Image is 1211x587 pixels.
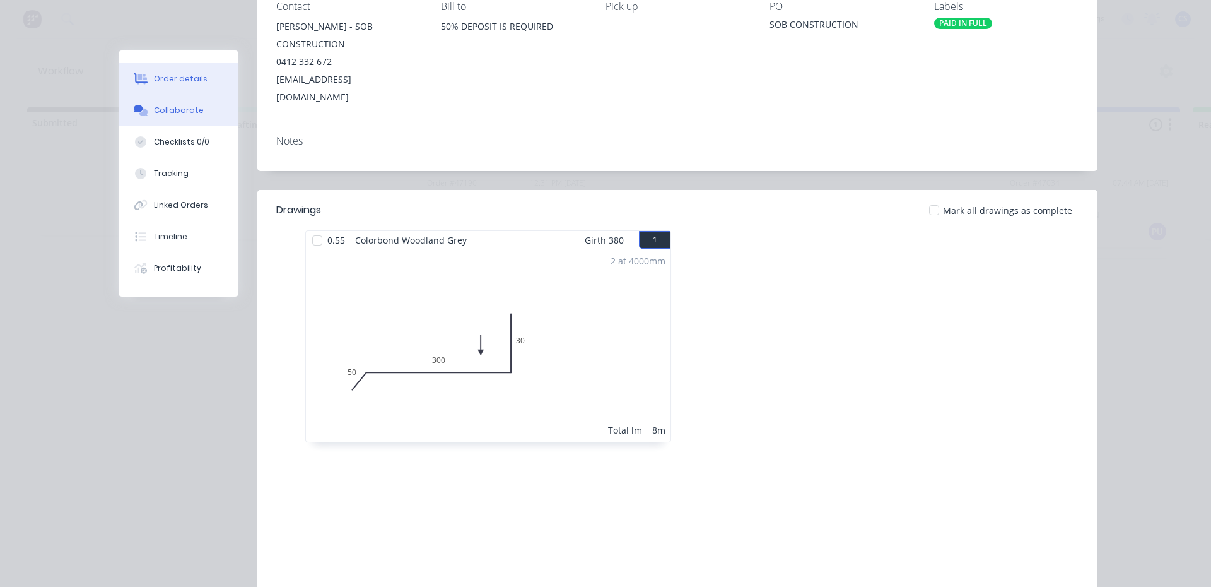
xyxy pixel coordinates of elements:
div: Order details [154,73,208,85]
span: 0.55 [322,231,350,249]
button: Tracking [119,158,238,189]
div: Timeline [154,231,187,242]
div: Linked Orders [154,199,208,211]
div: SOB CONSTRUCTION [769,18,914,35]
div: Tracking [154,168,189,179]
div: Profitability [154,263,201,274]
div: 2 at 4000mm [611,254,665,268]
button: Order details [119,63,238,95]
div: PAID IN FULL [934,18,992,29]
div: Bill to [441,1,585,13]
div: 0412 332 672 [276,53,421,71]
button: Timeline [119,221,238,252]
div: 50% DEPOSIT IS REQUIRED [441,18,585,58]
div: Labels [934,1,1079,13]
div: 050300302 at 4000mmTotal lm8m [306,249,670,442]
div: 8m [652,424,665,437]
div: Checklists 0/0 [154,136,209,148]
button: 1 [639,231,670,249]
button: Collaborate [119,95,238,126]
div: PO [769,1,914,13]
span: Colorbond Woodland Grey [350,231,472,249]
div: Collaborate [154,105,204,116]
div: Contact [276,1,421,13]
span: Mark all drawings as complete [943,204,1072,217]
div: [PERSON_NAME] - SOB CONSTRUCTION0412 332 672[EMAIL_ADDRESS][DOMAIN_NAME] [276,18,421,106]
div: [PERSON_NAME] - SOB CONSTRUCTION [276,18,421,53]
div: [EMAIL_ADDRESS][DOMAIN_NAME] [276,71,421,106]
span: Girth 380 [585,231,624,249]
button: Profitability [119,252,238,284]
div: Total lm [608,424,642,437]
div: Notes [276,135,1079,147]
div: Pick up [605,1,750,13]
button: Linked Orders [119,189,238,221]
button: Checklists 0/0 [119,126,238,158]
div: Drawings [276,203,321,218]
div: 50% DEPOSIT IS REQUIRED [441,18,585,35]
